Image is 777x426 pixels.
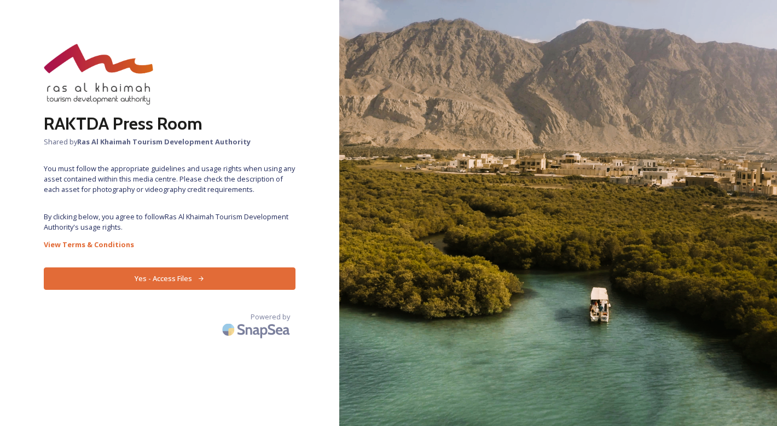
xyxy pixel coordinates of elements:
[44,212,295,232] span: By clicking below, you agree to follow Ras Al Khaimah Tourism Development Authority 's usage rights.
[251,312,290,322] span: Powered by
[44,110,295,137] h2: RAKTDA Press Room
[44,238,295,251] a: View Terms & Conditions
[44,240,134,249] strong: View Terms & Conditions
[77,137,251,147] strong: Ras Al Khaimah Tourism Development Authority
[44,164,295,195] span: You must follow the appropriate guidelines and usage rights when using any asset contained within...
[44,267,295,290] button: Yes - Access Files
[219,317,295,342] img: SnapSea Logo
[44,137,295,147] span: Shared by
[44,44,153,105] img: raktda_eng_new-stacked-logo_rgb.png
